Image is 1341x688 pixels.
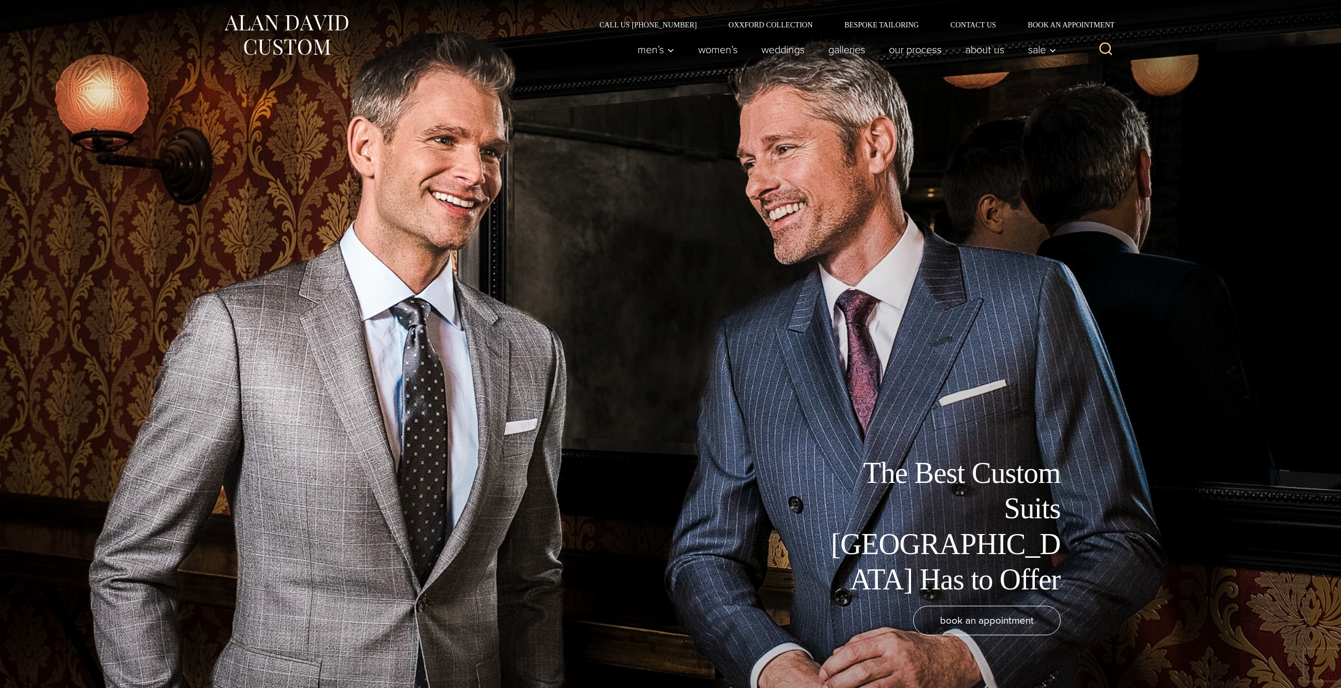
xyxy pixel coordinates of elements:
a: weddings [749,39,816,60]
a: book an appointment [913,606,1061,635]
a: Women’s [686,39,749,60]
h1: The Best Custom Suits [GEOGRAPHIC_DATA] Has to Offer [824,456,1061,597]
a: Oxxford Collection [712,21,828,28]
nav: Primary Navigation [625,39,1062,60]
img: Alan David Custom [223,12,349,59]
span: Men’s [638,44,674,55]
a: Book an Appointment [1012,21,1118,28]
nav: Secondary Navigation [584,21,1119,28]
a: Bespoke Tailoring [828,21,934,28]
a: Contact Us [935,21,1012,28]
a: About Us [953,39,1016,60]
span: book an appointment [940,613,1034,628]
button: View Search Form [1093,37,1119,62]
a: Call Us [PHONE_NUMBER] [584,21,713,28]
a: Galleries [816,39,877,60]
span: Sale [1028,44,1056,55]
a: Our Process [877,39,953,60]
